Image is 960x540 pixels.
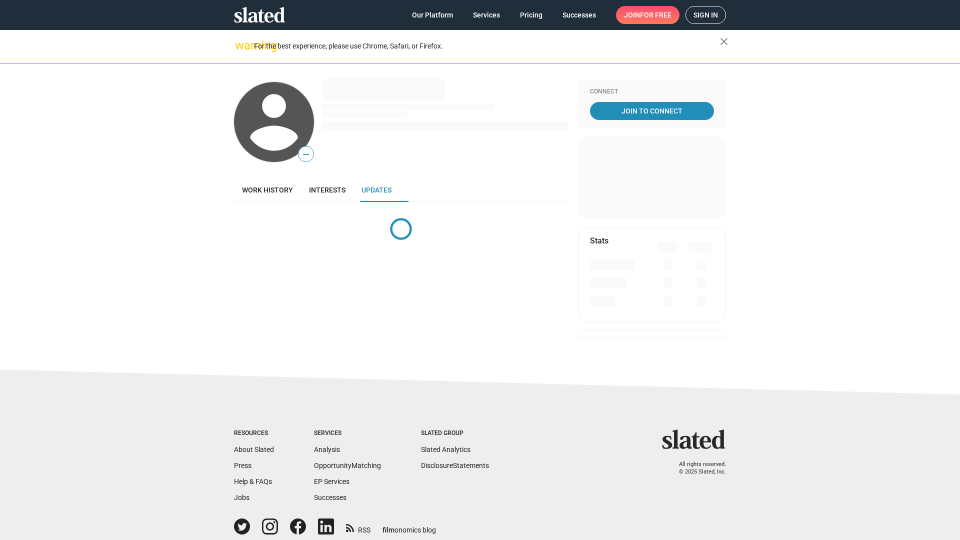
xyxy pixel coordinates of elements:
span: film [382,526,394,534]
span: — [298,148,313,161]
span: Sign in [693,6,718,23]
a: About Slated [234,445,274,453]
span: Our Platform [412,6,453,24]
a: filmonomics blog [382,517,436,535]
span: Updates [361,186,391,194]
mat-card-title: Stats [590,235,608,246]
a: RSS [346,519,370,535]
a: Work history [234,178,301,202]
p: All rights reserved. © 2025 Slated, Inc. [668,461,726,475]
a: Successes [314,493,346,501]
span: Successes [562,6,596,24]
span: Join [624,6,671,24]
a: Updates [353,178,399,202]
a: Press [234,461,251,469]
a: Interests [301,178,353,202]
span: for free [640,6,671,24]
div: Resources [234,429,274,437]
a: EP Services [314,477,349,485]
span: Join To Connect [592,102,712,120]
a: Joinfor free [616,6,679,24]
span: Work history [242,186,293,194]
div: For the best experience, please use Chrome, Safari, or Firefox. [254,39,720,53]
span: Interests [309,186,345,194]
a: Jobs [234,493,249,501]
a: DisclosureStatements [421,461,489,469]
div: Connect [590,88,714,96]
a: Join To Connect [590,102,714,120]
span: Services [473,6,500,24]
a: Analysis [314,445,340,453]
a: Services [465,6,508,24]
a: Pricing [512,6,550,24]
a: Sign in [685,6,726,24]
a: Successes [554,6,604,24]
mat-icon: warning [235,39,247,51]
span: Pricing [520,6,542,24]
a: Our Platform [404,6,461,24]
div: Services [314,429,381,437]
a: OpportunityMatching [314,461,381,469]
a: Help & FAQs [234,477,272,485]
a: Slated Analytics [421,445,470,453]
div: Slated Group [421,429,489,437]
mat-icon: close [718,35,730,47]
